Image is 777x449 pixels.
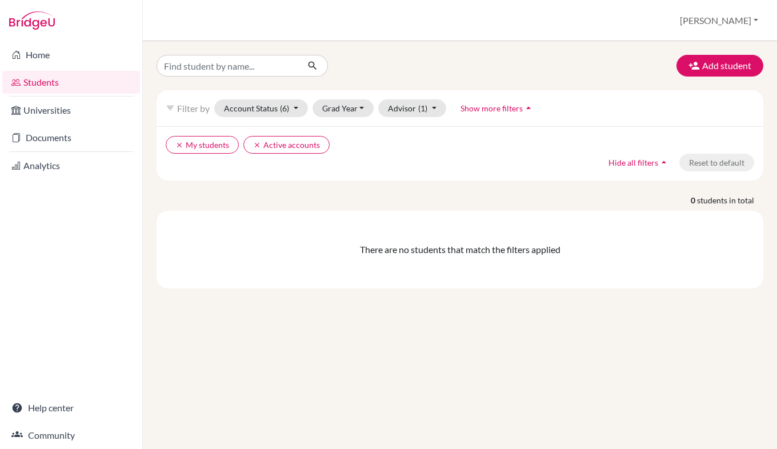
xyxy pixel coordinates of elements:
a: Students [2,71,140,94]
span: Show more filters [460,103,523,113]
a: Help center [2,396,140,419]
button: clearActive accounts [243,136,330,154]
i: clear [253,141,261,149]
button: Account Status(6) [214,99,308,117]
button: Reset to default [679,154,754,171]
i: arrow_drop_up [658,157,670,168]
button: [PERSON_NAME] [675,10,763,31]
button: Add student [676,55,763,77]
button: Advisor(1) [378,99,446,117]
span: Hide all filters [608,158,658,167]
button: Hide all filtersarrow_drop_up [599,154,679,171]
span: students in total [697,194,763,206]
a: Community [2,424,140,447]
button: Show more filtersarrow_drop_up [451,99,544,117]
strong: 0 [691,194,697,206]
a: Analytics [2,154,140,177]
i: arrow_drop_up [523,102,534,114]
span: (1) [418,103,427,113]
button: clearMy students [166,136,239,154]
input: Find student by name... [157,55,298,77]
span: (6) [280,103,289,113]
span: Filter by [177,103,210,114]
button: Grad Year [313,99,374,117]
a: Universities [2,99,140,122]
a: Documents [2,126,140,149]
i: clear [175,141,183,149]
div: There are no students that match the filters applied [166,243,754,256]
img: Bridge-U [9,11,55,30]
a: Home [2,43,140,66]
i: filter_list [166,103,175,113]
